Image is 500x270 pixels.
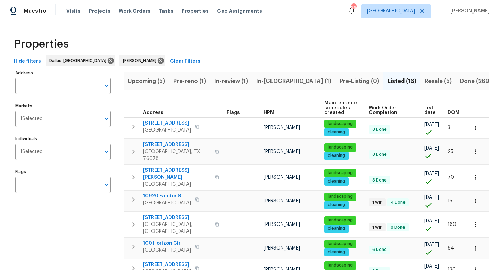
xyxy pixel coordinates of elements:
[325,144,356,150] span: landscaping
[217,8,262,15] span: Geo Assignments
[143,193,191,200] span: 10920 Fandor St
[340,76,379,86] span: Pre-Listing (0)
[424,242,439,247] span: [DATE]
[369,225,385,230] span: 1 WIP
[424,219,439,223] span: [DATE]
[325,241,356,247] span: landscaping
[325,262,356,268] span: landscaping
[15,137,111,141] label: Individuals
[11,55,44,68] button: Hide filters
[227,110,240,115] span: Flags
[256,76,331,86] span: In-[GEOGRAPHIC_DATA] (1)
[369,106,412,115] span: Work Order Completion
[325,249,348,255] span: cleaning
[351,4,356,11] div: 36
[369,177,390,183] span: 3 Done
[424,106,436,115] span: List date
[143,148,211,162] span: [GEOGRAPHIC_DATA], TX 76078
[325,202,348,208] span: cleaning
[102,81,111,91] button: Open
[325,194,356,200] span: landscaping
[119,8,150,15] span: Work Orders
[173,76,206,86] span: Pre-reno (1)
[264,125,300,130] span: [PERSON_NAME]
[20,149,43,155] span: 1 Selected
[369,152,390,158] span: 3 Done
[214,76,248,86] span: In-review (1)
[369,127,390,133] span: 3 Done
[143,120,191,127] span: [STREET_ADDRESS]
[325,153,348,159] span: cleaning
[143,240,191,247] span: 100 Horizon Cir
[448,222,456,227] span: 160
[448,149,453,154] span: 25
[325,170,356,176] span: landscaping
[14,41,69,48] span: Properties
[15,170,111,174] label: Flags
[448,246,454,251] span: 64
[448,199,452,203] span: 15
[143,247,191,254] span: [GEOGRAPHIC_DATA]
[159,9,173,14] span: Tasks
[460,76,491,86] span: Done (269)
[143,127,191,134] span: [GEOGRAPHIC_DATA]
[66,8,81,15] span: Visits
[325,178,348,184] span: cleaning
[49,57,109,64] span: Dallas-[GEOGRAPHIC_DATA]
[143,200,191,206] span: [GEOGRAPHIC_DATA]
[325,226,348,231] span: cleaning
[424,264,439,269] span: [DATE]
[123,57,159,64] span: [PERSON_NAME]
[448,125,450,130] span: 3
[89,8,110,15] span: Projects
[143,261,191,268] span: [STREET_ADDRESS]
[325,129,348,135] span: cleaning
[369,200,385,205] span: 1 WIP
[425,76,452,86] span: Resale (5)
[264,199,300,203] span: [PERSON_NAME]
[448,175,454,180] span: 70
[448,8,490,15] span: [PERSON_NAME]
[264,222,300,227] span: [PERSON_NAME]
[264,110,274,115] span: HPM
[369,247,390,253] span: 6 Done
[170,57,200,66] span: Clear Filters
[20,116,43,122] span: 1 Selected
[143,167,211,181] span: [STREET_ADDRESS][PERSON_NAME]
[325,121,356,127] span: landscaping
[143,214,211,221] span: [STREET_ADDRESS]
[24,8,47,15] span: Maestro
[264,246,300,251] span: [PERSON_NAME]
[15,71,111,75] label: Address
[15,104,111,108] label: Markets
[325,217,356,223] span: landscaping
[424,171,439,176] span: [DATE]
[448,110,459,115] span: DOM
[143,141,211,148] span: [STREET_ADDRESS]
[388,225,408,230] span: 8 Done
[143,110,164,115] span: Address
[102,180,111,189] button: Open
[367,8,415,15] span: [GEOGRAPHIC_DATA]
[424,122,439,127] span: [DATE]
[387,76,416,86] span: Listed (16)
[424,195,439,200] span: [DATE]
[119,55,165,66] div: [PERSON_NAME]
[128,76,165,86] span: Upcoming (5)
[264,175,300,180] span: [PERSON_NAME]
[324,101,357,115] span: Maintenance schedules created
[264,149,300,154] span: [PERSON_NAME]
[167,55,203,68] button: Clear Filters
[102,147,111,157] button: Open
[102,114,111,124] button: Open
[388,200,408,205] span: 4 Done
[424,146,439,151] span: [DATE]
[143,221,211,235] span: [GEOGRAPHIC_DATA], [GEOGRAPHIC_DATA]
[14,57,41,66] span: Hide filters
[46,55,115,66] div: Dallas-[GEOGRAPHIC_DATA]
[182,8,209,15] span: Properties
[143,181,211,188] span: [GEOGRAPHIC_DATA]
